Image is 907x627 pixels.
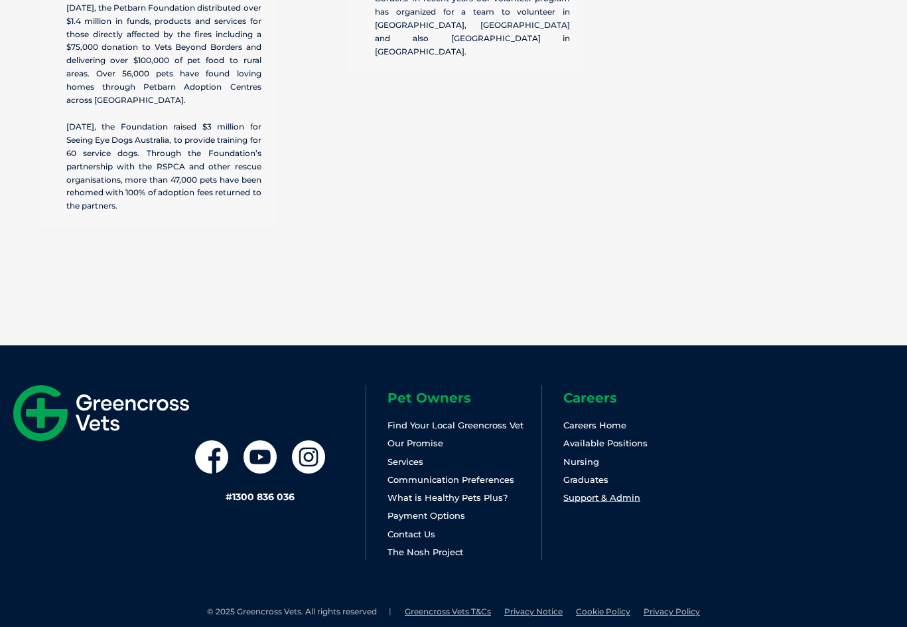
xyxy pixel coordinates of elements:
[387,510,465,521] a: Payment Options
[563,456,599,467] a: Nursing
[504,606,563,616] a: Privacy Notice
[387,492,508,503] a: What is Healthy Pets Plus?
[563,391,717,404] h6: Careers
[387,456,423,467] a: Services
[563,474,608,485] a: Graduates
[226,491,232,503] span: #
[644,606,700,616] a: Privacy Policy
[387,529,435,539] a: Contact Us
[563,420,626,430] a: Careers Home
[405,606,491,616] a: Greencross Vets T&Cs
[387,438,443,448] a: Our Promise
[387,420,523,430] a: Find Your Local Greencross Vet
[66,120,261,213] p: [DATE], the Foundation raised $3 million for Seeing Eye Dogs Australia, to provide training for 6...
[576,606,630,616] a: Cookie Policy
[387,547,463,557] a: The Nosh Project
[563,438,648,448] a: Available Positions
[207,606,391,618] li: © 2025 Greencross Vets. All rights reserved
[226,491,295,503] a: #1300 836 036
[387,474,514,485] a: Communication Preferences
[387,391,541,404] h6: Pet Owners
[563,492,640,503] a: Support & Admin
